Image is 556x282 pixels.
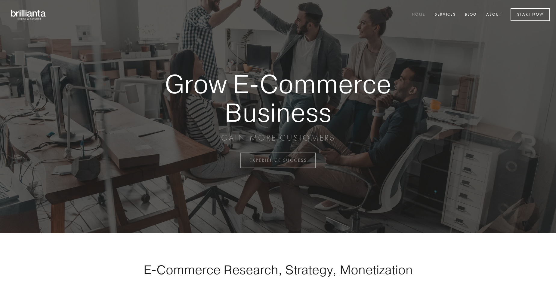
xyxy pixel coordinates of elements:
a: Services [431,10,460,20]
img: brillianta - research, strategy, marketing [6,6,51,23]
a: About [482,10,505,20]
strong: Grow E-Commerce Business [144,70,412,126]
a: Home [408,10,429,20]
h1: E-Commerce Research, Strategy, Monetization [125,262,431,277]
a: EXPERIENCE SUCCESS [240,153,316,168]
a: Start Now [511,8,550,21]
a: Blog [461,10,481,20]
p: GAIN MORE CUSTOMERS [144,132,412,143]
